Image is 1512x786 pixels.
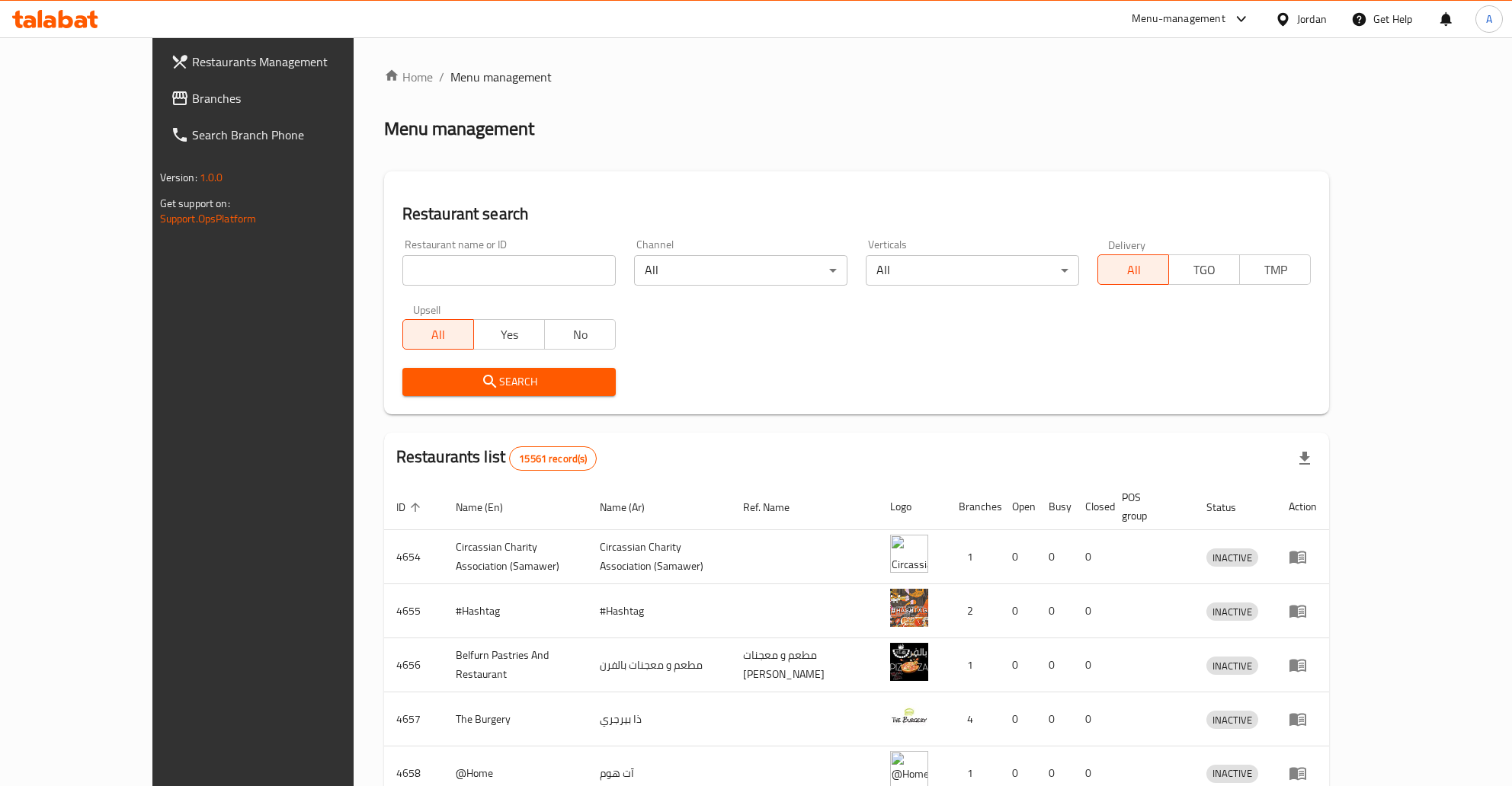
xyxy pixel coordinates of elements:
input: Search for restaurant name or ID.. [402,255,616,286]
h2: Menu management [384,117,534,141]
span: TGO [1175,259,1234,281]
td: 1 [947,638,1000,692]
td: The Burgery [444,692,588,746]
img: Belfurn Pastries And Restaurant [890,643,928,681]
div: INACTIVE [1206,548,1258,567]
div: Jordan [1297,11,1327,27]
td: 4657 [384,692,444,746]
td: Belfurn Pastries And Restaurant [444,638,588,692]
td: 0 [1000,530,1036,584]
td: 0 [1036,692,1073,746]
span: TMP [1246,259,1305,281]
span: Version: [160,168,197,187]
span: INACTIVE [1206,603,1258,621]
span: Branches [192,89,392,107]
span: Get support on: [160,193,230,213]
span: Name (Ar) [600,498,665,516]
div: Menu [1289,710,1317,728]
img: The Burgery [890,697,928,735]
td: مطعم و معجنات [PERSON_NAME] [731,638,877,692]
td: 0 [1036,584,1073,638]
span: INACTIVE [1206,657,1258,675]
td: 0 [1000,584,1036,638]
span: INACTIVE [1206,765,1258,782]
div: Total records count [509,446,597,471]
div: Menu [1289,548,1317,566]
nav: breadcrumb [384,68,1330,86]
span: 15561 record(s) [510,452,596,466]
td: 4654 [384,530,444,584]
span: Menu management [450,68,552,86]
a: Home [384,68,433,86]
button: Yes [473,319,545,350]
button: TGO [1168,254,1240,285]
label: Upsell [413,304,441,315]
button: No [544,319,616,350]
td: 1 [947,530,1000,584]
span: No [551,324,610,346]
td: 2 [947,584,1000,638]
button: Search [402,368,616,396]
button: TMP [1239,254,1311,285]
span: ID [396,498,425,516]
div: Export file [1286,440,1323,477]
td: 4656 [384,638,444,692]
td: 0 [1073,638,1110,692]
th: Branches [947,484,1000,530]
td: 4655 [384,584,444,638]
td: 4 [947,692,1000,746]
div: Menu-management [1132,10,1225,28]
span: Search [415,372,604,391]
td: #Hashtag [588,584,732,638]
td: ​Circassian ​Charity ​Association​ (Samawer) [444,530,588,584]
h2: Restaurant search [402,203,1312,225]
button: All [402,319,474,350]
td: مطعم و معجنات بالفرن [588,638,732,692]
td: #Hashtag [444,584,588,638]
th: Logo [878,484,947,530]
th: Busy [1036,484,1073,530]
img: ​Circassian ​Charity ​Association​ (Samawer) [890,535,928,573]
td: 0 [1073,530,1110,584]
span: Ref. Name [743,498,809,516]
td: 0 [1036,638,1073,692]
span: All [409,324,468,346]
div: INACTIVE [1206,711,1258,729]
a: Branches [159,80,405,117]
div: All [634,255,847,286]
li: / [439,68,444,86]
td: ​Circassian ​Charity ​Association​ (Samawer) [588,530,732,584]
span: Restaurants Management [192,53,392,71]
img: #Hashtag [890,589,928,627]
span: Status [1206,498,1256,516]
span: Search Branch Phone [192,126,392,144]
span: Name (En) [456,498,523,516]
span: POS group [1122,488,1177,525]
td: 0 [1073,692,1110,746]
span: 1.0.0 [200,168,223,187]
td: 0 [1000,638,1036,692]
button: All [1097,254,1169,285]
td: 0 [1073,584,1110,638]
span: INACTIVE [1206,711,1258,729]
td: 0 [1000,692,1036,746]
h2: Restaurants list [396,446,597,471]
span: A [1486,11,1492,27]
div: Menu [1289,656,1317,674]
th: Closed [1073,484,1110,530]
span: Yes [480,324,539,346]
a: Restaurants Management [159,43,405,80]
span: All [1104,259,1163,281]
a: Support.OpsPlatform [160,209,257,228]
td: ذا بيرجري [588,692,732,746]
label: Delivery [1108,239,1146,250]
th: Open [1000,484,1036,530]
td: 0 [1036,530,1073,584]
a: Search Branch Phone [159,117,405,153]
th: Action [1277,484,1329,530]
div: Menu [1289,602,1317,620]
span: INACTIVE [1206,549,1258,567]
div: All [866,255,1079,286]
